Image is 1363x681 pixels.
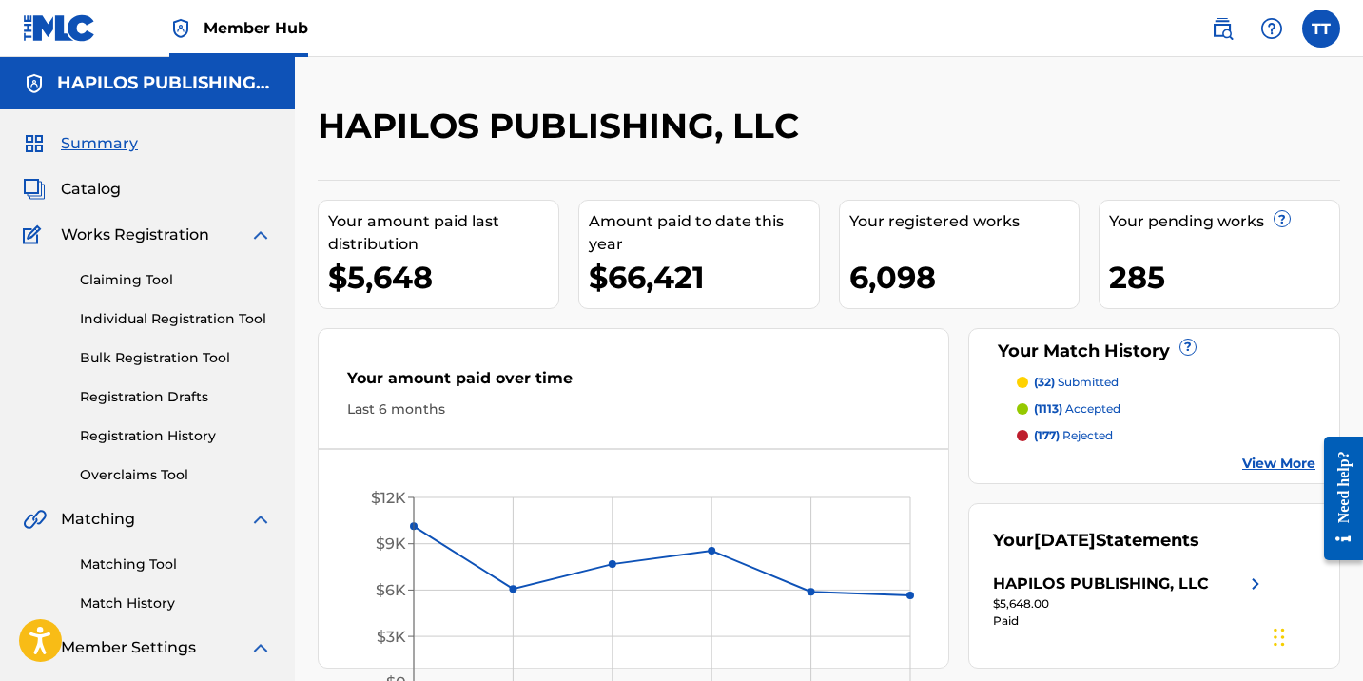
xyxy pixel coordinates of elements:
[993,573,1267,630] a: HAPILOS PUBLISHING, LLCright chevron icon$5,648.00Paid
[61,132,138,155] span: Summary
[61,636,196,659] span: Member Settings
[23,178,46,201] img: Catalog
[993,573,1209,595] div: HAPILOS PUBLISHING, LLC
[23,178,121,201] a: CatalogCatalog
[204,17,308,39] span: Member Hub
[1268,590,1363,681] iframe: Chat Widget
[80,387,272,407] a: Registration Drafts
[1034,374,1119,391] p: submitted
[23,508,47,531] img: Matching
[1109,256,1339,299] div: 285
[993,613,1267,630] div: Paid
[57,72,272,94] h5: HAPILOS PUBLISHING, LLC
[993,595,1267,613] div: $5,648.00
[80,270,272,290] a: Claiming Tool
[1017,400,1315,418] a: (1113) accepted
[1017,427,1315,444] a: (177) rejected
[249,636,272,659] img: expand
[23,72,46,95] img: Accounts
[80,593,272,613] a: Match History
[1034,428,1060,442] span: (177)
[61,178,121,201] span: Catalog
[1244,573,1267,595] img: right chevron icon
[377,628,406,646] tspan: $3K
[993,339,1315,364] div: Your Match History
[1017,374,1315,391] a: (32) submitted
[1109,210,1339,233] div: Your pending works
[1034,401,1062,416] span: (1113)
[589,210,819,256] div: Amount paid to date this year
[80,348,272,368] a: Bulk Registration Tool
[849,256,1080,299] div: 6,098
[318,105,808,147] h2: HAPILOS PUBLISHING, LLC
[589,256,819,299] div: $66,421
[1242,454,1315,474] a: View More
[1180,340,1196,355] span: ?
[80,426,272,446] a: Registration History
[80,309,272,329] a: Individual Registration Tool
[1034,375,1055,389] span: (32)
[169,17,192,40] img: Top Rightsholder
[1034,400,1120,418] p: accepted
[1211,17,1234,40] img: search
[23,132,138,155] a: SummarySummary
[347,399,920,419] div: Last 6 months
[993,528,1199,554] div: Your Statements
[23,14,96,42] img: MLC Logo
[1310,421,1363,574] iframe: Resource Center
[328,210,558,256] div: Your amount paid last distribution
[347,367,920,399] div: Your amount paid over time
[1203,10,1241,48] a: Public Search
[376,581,406,599] tspan: $6K
[80,465,272,485] a: Overclaims Tool
[1253,10,1291,48] div: Help
[1275,211,1290,226] span: ?
[1302,10,1340,48] div: User Menu
[1034,427,1113,444] p: rejected
[249,224,272,246] img: expand
[371,489,406,507] tspan: $12K
[376,535,406,553] tspan: $9K
[1034,530,1096,551] span: [DATE]
[23,224,48,246] img: Works Registration
[80,555,272,574] a: Matching Tool
[328,256,558,299] div: $5,648
[61,508,135,531] span: Matching
[61,224,209,246] span: Works Registration
[23,132,46,155] img: Summary
[1274,609,1285,666] div: Drag
[849,210,1080,233] div: Your registered works
[1260,17,1283,40] img: help
[249,508,272,531] img: expand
